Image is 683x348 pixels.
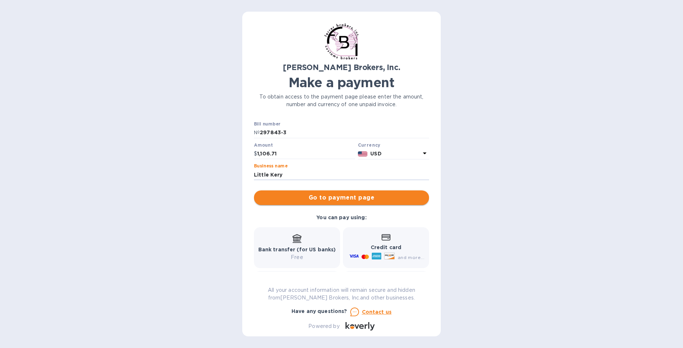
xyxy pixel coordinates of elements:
[254,190,429,205] button: Go to payment page
[254,129,260,136] p: №
[258,247,336,252] b: Bank transfer (for US banks)
[258,254,336,261] p: Free
[398,255,424,260] span: and more...
[292,308,347,314] b: Have any questions?
[254,93,429,108] p: To obtain access to the payment page please enter the amount, number and currency of one unpaid i...
[254,286,429,302] p: All your account information will remain secure and hidden from [PERSON_NAME] Brokers, Inc. and o...
[316,214,366,220] b: You can pay using:
[358,142,381,148] b: Currency
[358,151,368,156] img: USD
[254,122,280,127] label: Bill number
[254,143,273,147] label: Amount
[362,309,392,315] u: Contact us
[254,169,429,180] input: Enter business name
[370,151,381,156] b: USD
[371,244,401,250] b: Credit card
[257,148,355,159] input: 0.00
[254,164,288,169] label: Business name
[283,63,400,72] b: [PERSON_NAME] Brokers, Inc.
[254,150,257,158] p: $
[260,193,423,202] span: Go to payment page
[254,75,429,90] h1: Make a payment
[260,127,429,138] input: Enter bill number
[308,322,339,330] p: Powered by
